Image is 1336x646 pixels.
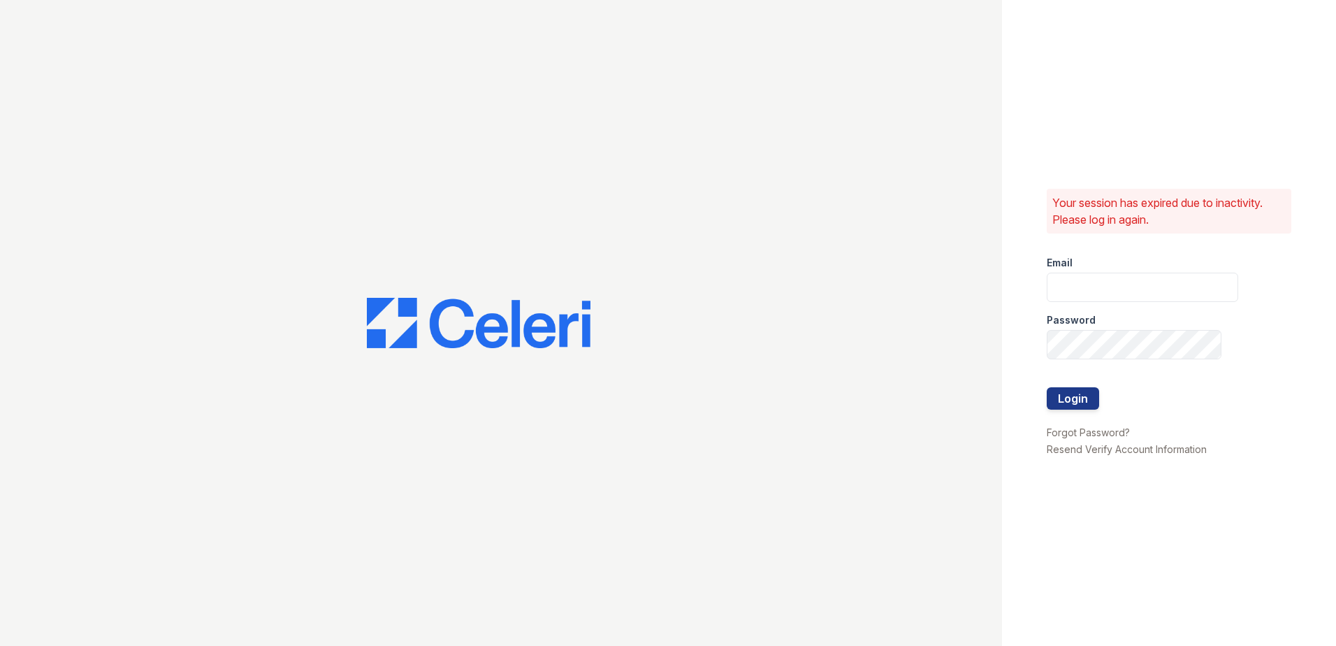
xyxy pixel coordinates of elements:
[1047,426,1130,438] a: Forgot Password?
[1047,256,1073,270] label: Email
[1052,194,1286,228] p: Your session has expired due to inactivity. Please log in again.
[1047,387,1099,410] button: Login
[367,298,590,348] img: CE_Logo_Blue-a8612792a0a2168367f1c8372b55b34899dd931a85d93a1a3d3e32e68fde9ad4.png
[1047,313,1096,327] label: Password
[1047,443,1207,455] a: Resend Verify Account Information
